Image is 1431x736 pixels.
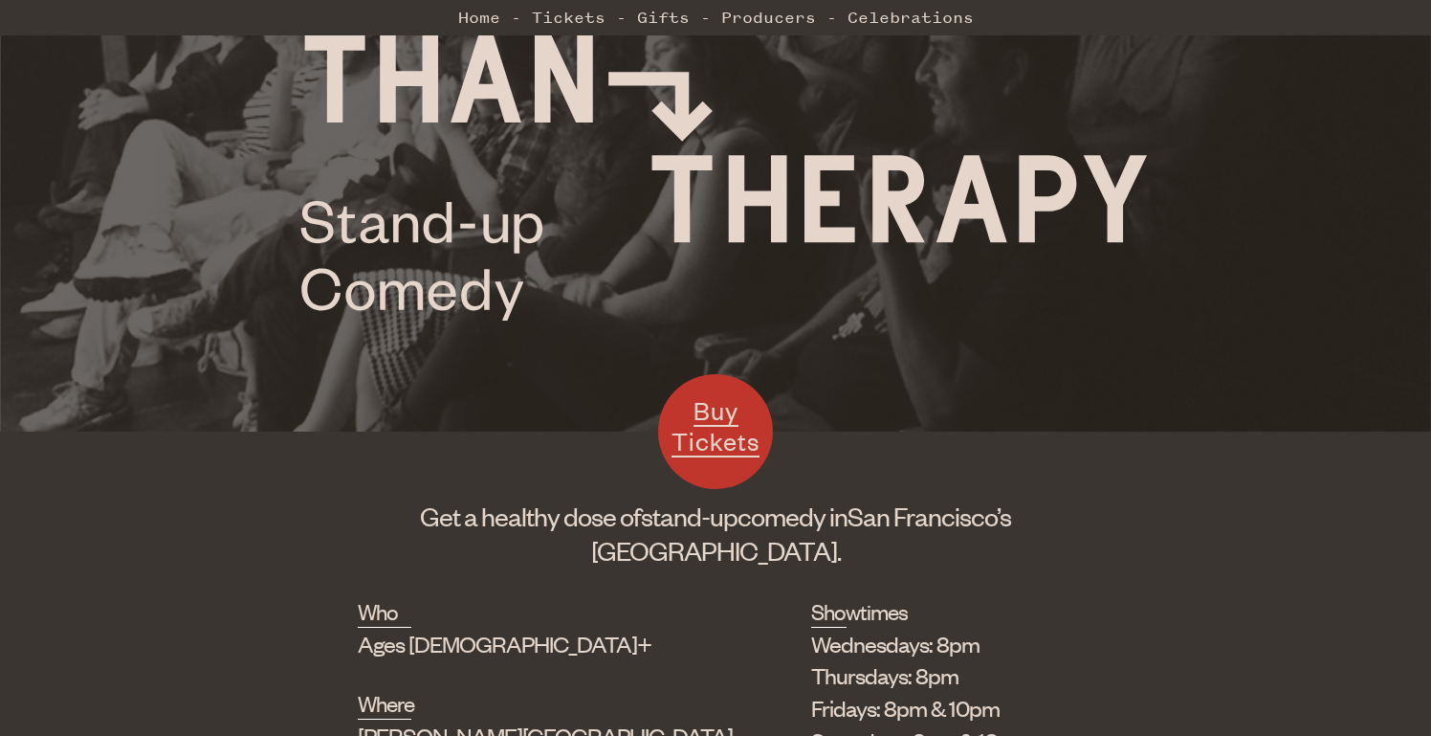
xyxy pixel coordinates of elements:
[811,659,1045,692] li: Thursdays: 8pm
[641,500,738,532] span: stand-up
[591,534,841,567] span: [GEOGRAPHIC_DATA].
[358,688,411,719] h2: Where
[671,394,760,457] span: Buy Tickets
[811,596,847,627] h2: Showtimes
[358,628,715,660] div: Ages [DEMOGRAPHIC_DATA]+
[848,500,1011,532] span: San Francisco’s
[358,596,411,627] h2: Who
[358,499,1073,568] h1: Get a healthy dose of comedy in
[658,374,773,489] a: Buy Tickets
[811,692,1045,725] li: Fridays: 8pm & 10pm
[811,628,1045,660] li: Wednesdays: 8pm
